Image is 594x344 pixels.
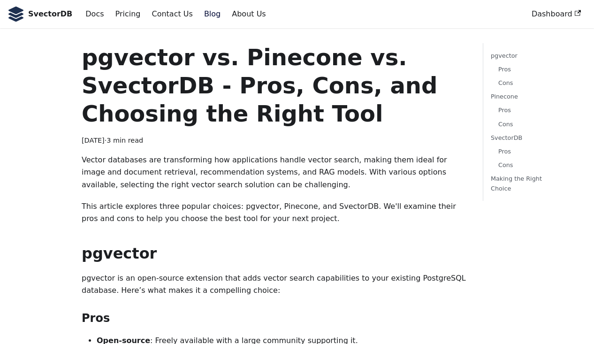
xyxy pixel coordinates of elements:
a: Cons [498,119,549,129]
a: Pros [498,146,549,156]
b: SvectorDB [28,8,72,20]
h2: pgvector [82,244,468,263]
h3: Pros [82,311,468,325]
div: · 3 min read [82,135,468,146]
a: Blog [198,6,226,22]
a: Contact Us [146,6,198,22]
p: pgvector is an open-source extension that adds vector search capabilities to your existing Postgr... [82,272,468,297]
a: SvectorDB [491,133,553,143]
a: Dashboard [526,6,586,22]
a: Cons [498,160,549,170]
p: This article explores three popular choices: pgvector, Pinecone, and SvectorDB. We'll examine the... [82,200,468,225]
p: Vector databases are transforming how applications handle vector search, making them ideal for im... [82,154,468,191]
h1: pgvector vs. Pinecone vs. SvectorDB - Pros, Cons, and Choosing the Right Tool [82,43,468,128]
time: [DATE] [82,137,105,144]
a: Making the Right Choice [491,174,553,193]
img: SvectorDB Logo [8,7,24,22]
a: About Us [226,6,271,22]
a: SvectorDB LogoSvectorDB [8,7,72,22]
a: pgvector [491,51,553,61]
a: Pros [498,105,549,115]
a: Pinecone [491,92,553,101]
a: Docs [80,6,109,22]
a: Pros [498,64,549,74]
a: Cons [498,78,549,88]
a: Pricing [110,6,146,22]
